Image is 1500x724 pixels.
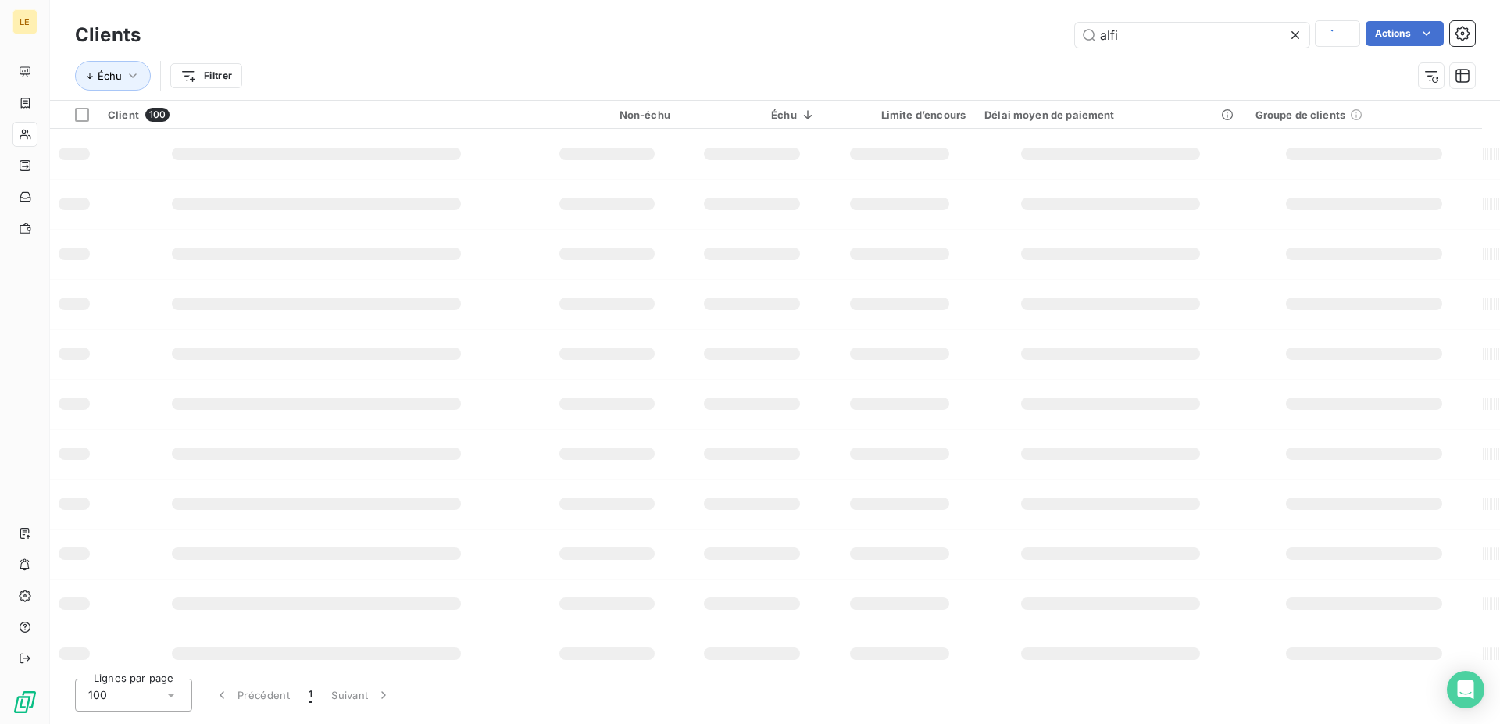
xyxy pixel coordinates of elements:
[12,9,37,34] div: LE
[1255,109,1346,121] span: Groupe de clients
[145,108,170,122] span: 100
[170,63,242,88] button: Filtrer
[75,21,141,49] h3: Clients
[12,690,37,715] img: Logo LeanPay
[309,687,312,703] span: 1
[88,687,107,703] span: 100
[544,109,670,121] div: Non-échu
[299,679,322,712] button: 1
[984,109,1236,121] div: Délai moyen de paiement
[689,109,816,121] div: Échu
[1447,671,1484,708] div: Open Intercom Messenger
[75,61,151,91] button: Échu
[98,70,122,82] span: Échu
[1075,23,1309,48] input: Rechercher
[205,679,299,712] button: Précédent
[834,109,966,121] div: Limite d’encours
[322,679,401,712] button: Suivant
[1366,21,1444,46] button: Actions
[108,109,139,121] span: Client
